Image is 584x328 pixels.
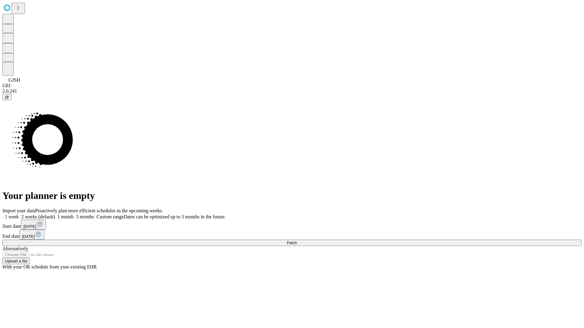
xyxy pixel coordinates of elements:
div: GEI [2,83,582,88]
span: Custom range [96,214,123,219]
span: Fetch [287,241,297,245]
span: Proactively plan more efficient schedules in the upcoming weeks. [35,208,163,213]
div: End date [2,230,582,240]
button: Upload a file [2,258,30,264]
span: 1 week [5,214,19,219]
button: [DATE] [21,220,46,230]
button: @ [2,94,12,100]
span: Import your data [2,208,35,213]
span: @ [5,95,9,99]
span: [DATE] [22,234,35,239]
span: [DATE] [23,224,36,229]
span: 3 months [76,214,94,219]
div: 2.0.241 [2,88,582,94]
span: Dates can be optimized up to 3 months in the future. [124,214,226,219]
div: Start date [2,220,582,230]
span: 1 month [57,214,74,219]
span: With your OR schedule from your existing EHR [2,264,97,269]
span: 2 weeks (default) [21,214,55,219]
span: GJSH [9,77,20,83]
span: Alternatively [2,246,28,251]
button: [DATE] [19,230,44,240]
button: Fetch [2,240,582,246]
h1: Your planner is empty [2,190,582,201]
